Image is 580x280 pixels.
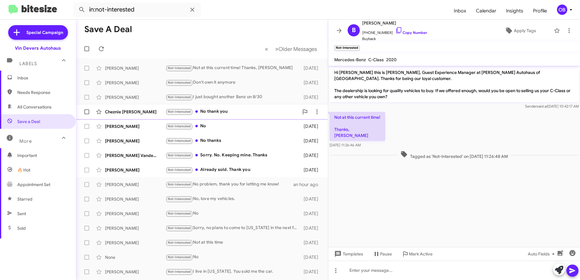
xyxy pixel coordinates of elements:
span: Not-Interested [168,110,191,114]
button: Apply Tags [489,25,551,36]
span: Needs Response [17,89,69,95]
a: Profile [528,2,552,20]
p: Hi [PERSON_NAME] this is [PERSON_NAME], Guest Experience Manager at [PERSON_NAME] Autohaus of [GE... [329,67,579,102]
div: None [105,254,166,260]
input: Search [73,2,201,17]
span: Not-Interested [168,66,191,70]
div: [DATE] [301,225,323,231]
span: Not-Interested [168,212,191,215]
span: Not-Interested [168,182,191,186]
span: Mark Active [409,248,433,259]
div: Vin Devers Autohaus [15,45,61,51]
span: said at [537,104,548,108]
div: No problem, thank you for letting me know! [166,181,293,188]
div: Already sold. Thank you [166,166,301,173]
div: [PERSON_NAME] [105,196,166,202]
div: [PERSON_NAME] [105,182,166,188]
span: Auto Fields [528,248,557,259]
span: B [352,25,356,35]
button: Pause [368,248,397,259]
span: Appointment Set [17,182,50,188]
div: No [166,210,301,217]
span: Sold [17,225,26,231]
div: [PERSON_NAME] [105,167,166,173]
a: Insights [501,2,528,20]
button: Previous [261,43,272,55]
div: Don't own it anymore [166,79,301,86]
div: [PERSON_NAME] [105,80,166,86]
span: Not-Interested [168,81,191,85]
div: [DATE] [301,240,323,246]
div: [PERSON_NAME] [105,94,166,100]
span: Special Campaign [26,29,63,35]
span: C-Class [368,57,384,62]
span: Sent [17,211,26,217]
div: No [166,254,301,261]
span: Pause [380,248,392,259]
div: [PERSON_NAME] [105,240,166,246]
span: Not-Interested [168,255,191,259]
div: [DATE] [301,167,323,173]
span: Not-Interested [168,95,191,99]
h1: Save a Deal [84,25,132,34]
div: Sorry, no plans to come to [US_STATE] in the next few months. I live in [US_STATE]. Thanks. [166,225,301,232]
span: [PHONE_NUMBER] [362,27,427,36]
span: Not-Interested [168,226,191,230]
span: More [19,138,32,144]
button: Auto Fields [523,248,562,259]
button: Next [271,43,321,55]
div: an hour ago [293,182,323,188]
div: No [166,123,301,130]
span: Labels [19,61,37,66]
div: [PERSON_NAME] [105,138,166,144]
a: Inbox [449,2,471,20]
div: [DATE] [301,65,323,71]
span: Starred [17,196,32,202]
span: Tagged as 'Not-Interested' on [DATE] 11:26:48 AM [398,151,510,159]
a: Special Campaign [8,25,68,40]
div: Sorry. No. Keeping mine. Thanks [166,152,301,159]
div: [DATE] [301,152,323,158]
div: I just bought another Benz on 8/30 [166,94,301,101]
span: Important [17,152,69,158]
div: Cheznie [PERSON_NAME] [105,109,166,115]
div: No thanks [166,137,301,144]
div: [DATE] [301,254,323,260]
div: [PERSON_NAME] [105,123,166,129]
span: Older Messages [278,46,317,52]
div: OB [557,5,567,15]
p: Not at this current time! Thanks, [PERSON_NAME] [329,112,385,141]
span: 🔥 Hot [17,167,30,173]
span: Not-Interested [168,153,191,157]
span: Not-Interested [168,241,191,245]
nav: Page navigation example [261,43,321,55]
span: Apply Tags [514,25,536,36]
div: No, love my vehicles. [166,195,301,202]
span: Calendar [471,2,501,20]
div: [DATE] [301,211,323,217]
span: « [265,45,268,53]
span: Sender [DATE] 10:42:17 AM [525,104,579,108]
div: No thank you [166,108,299,115]
div: [PERSON_NAME] [105,211,166,217]
div: Not at this current time! Thanks, [PERSON_NAME] [166,65,301,72]
div: Not at this time [166,239,301,246]
span: All Conversations [17,104,52,110]
button: OB [552,5,573,15]
button: Mark Active [397,248,437,259]
span: Templates [333,248,363,259]
span: Not-Interested [168,168,191,172]
span: Mercedes-Benz [334,57,366,62]
div: I live in [US_STATE]. You sold me the car. [166,268,301,275]
span: Not-Interested [168,139,191,143]
span: Not-Interested [168,270,191,274]
div: [DATE] [301,80,323,86]
span: 2020 [386,57,396,62]
span: Buyback [362,36,427,42]
div: [PERSON_NAME] [105,65,166,71]
div: [PERSON_NAME] [105,225,166,231]
small: Not-Interested [334,45,360,51]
